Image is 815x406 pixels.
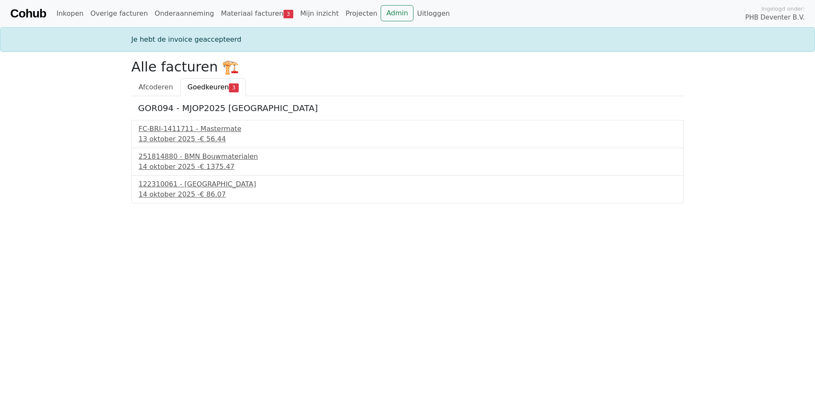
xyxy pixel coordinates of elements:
[126,34,689,45] div: Je hebt de invoice geaccepteerd
[10,3,46,24] a: Cohub
[139,83,173,91] span: Afcoderen
[200,135,226,143] span: € 56.44
[139,134,676,144] div: 13 oktober 2025 -
[131,78,180,96] a: Afcoderen
[229,83,239,92] span: 3
[200,190,226,198] span: € 86.07
[139,152,676,162] div: 251814880 - BMN Bouwmaterialen
[131,59,684,75] h2: Alle facturen 🏗️
[297,5,342,22] a: Mijn inzicht
[139,152,676,172] a: 251814880 - BMN Bouwmaterialen14 oktober 2025 -€ 1375.47
[761,5,805,13] span: Ingelogd onder:
[139,179,676,189] div: 122310061 - [GEOGRAPHIC_DATA]
[217,5,297,22] a: Materiaal facturen3
[188,83,229,91] span: Goedkeuren
[745,13,805,23] span: PHB Deventer B.V.
[151,5,217,22] a: Onderaanneming
[53,5,87,22] a: Inkopen
[342,5,381,22] a: Projecten
[413,5,453,22] a: Uitloggen
[283,10,293,18] span: 3
[200,163,234,171] span: € 1375.47
[139,189,676,200] div: 14 oktober 2025 -
[180,78,246,96] a: Goedkeuren3
[138,103,677,113] h5: GOR094 - MJOP2025 [GEOGRAPHIC_DATA]
[139,124,676,134] div: FC-BRI-1411711 - Mastermate
[139,124,676,144] a: FC-BRI-1411711 - Mastermate13 oktober 2025 -€ 56.44
[381,5,413,21] a: Admin
[139,162,676,172] div: 14 oktober 2025 -
[139,179,676,200] a: 122310061 - [GEOGRAPHIC_DATA]14 oktober 2025 -€ 86.07
[87,5,151,22] a: Overige facturen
